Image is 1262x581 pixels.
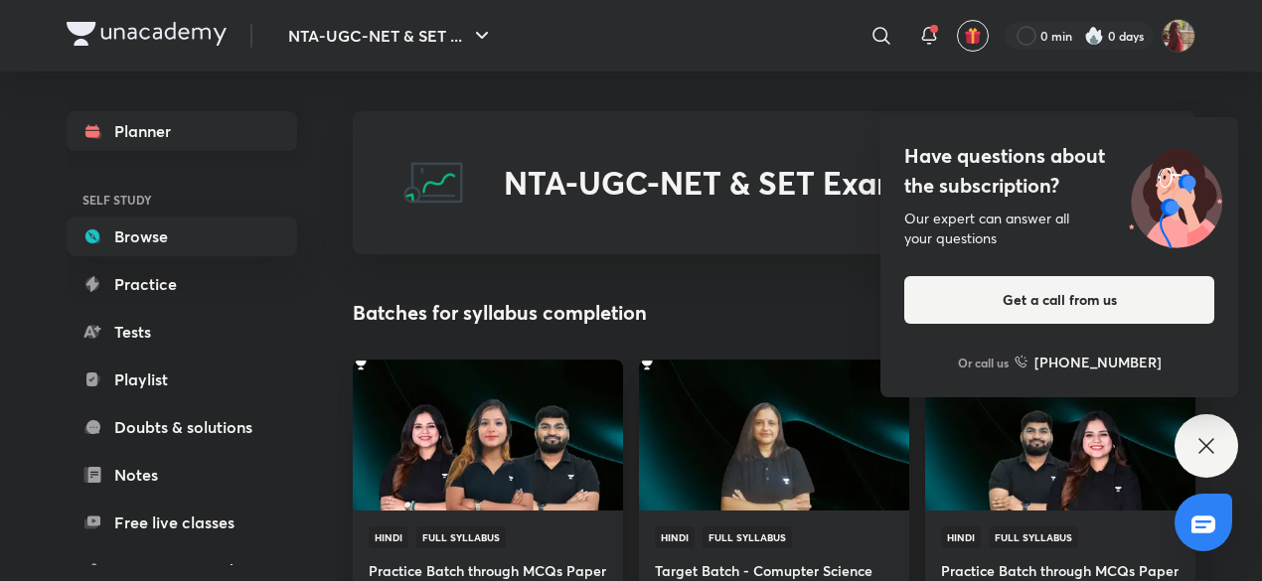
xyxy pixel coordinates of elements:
a: Playlist [67,360,297,399]
img: streak [1084,26,1104,46]
a: Browse [67,217,297,256]
button: NTA-UGC-NET & SET ... [276,16,506,56]
img: Srishti Sharma [1162,19,1195,53]
h6: [PHONE_NUMBER] [1034,352,1162,372]
img: avatar [964,27,982,45]
a: Practice [67,264,297,304]
span: Hindi [941,526,981,548]
a: Doubts & solutions [67,407,297,447]
a: Tests [67,312,297,352]
button: avatar [957,20,989,52]
button: Get a call from us [904,276,1214,324]
span: Full Syllabus [703,526,792,548]
a: Planner [67,111,297,151]
a: Company Logo [67,22,227,51]
h2: Batches for syllabus completion [353,298,647,328]
img: Thumbnail [350,358,625,511]
img: Thumbnail [636,358,911,511]
h6: SELF STUDY [67,183,297,217]
h4: Have questions about the subscription? [904,141,1214,201]
a: Notes [67,455,297,495]
img: Company Logo [67,22,227,46]
span: Full Syllabus [989,526,1078,548]
img: Thumbnail [922,358,1197,511]
span: Full Syllabus [416,526,506,548]
span: Hindi [369,526,408,548]
div: Our expert can answer all your questions [904,209,1214,248]
p: Or call us [958,354,1009,371]
a: [PHONE_NUMBER] [1015,352,1162,372]
img: ttu_illustration_new.svg [1113,141,1238,248]
img: NTA-UGC-NET & SET Exams [400,151,464,215]
span: Hindi [655,526,695,548]
h2: NTA-UGC-NET & SET Exams [504,164,918,202]
a: Free live classes [67,503,297,542]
